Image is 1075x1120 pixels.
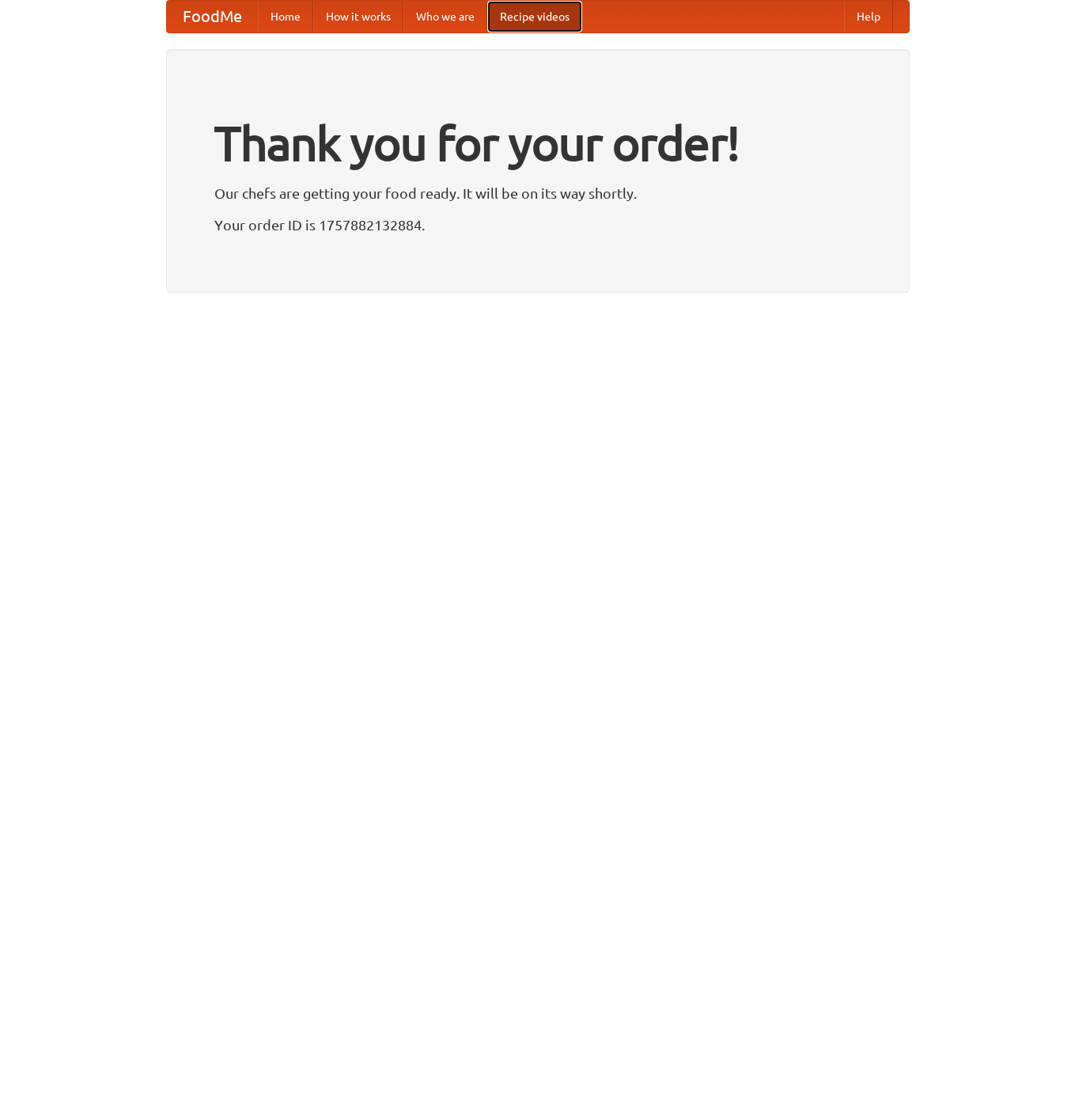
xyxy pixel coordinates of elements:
[214,105,861,181] h1: Thank you for your order!
[167,1,258,32] a: FoodMe
[258,1,313,32] a: Home
[403,1,487,32] a: Who we are
[487,1,582,32] a: Recipe videos
[844,1,893,32] a: Help
[214,213,861,237] p: Your order ID is 1757882132884.
[313,1,403,32] a: How it works
[214,181,861,205] p: Our chefs are getting your food ready. It will be on its way shortly.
